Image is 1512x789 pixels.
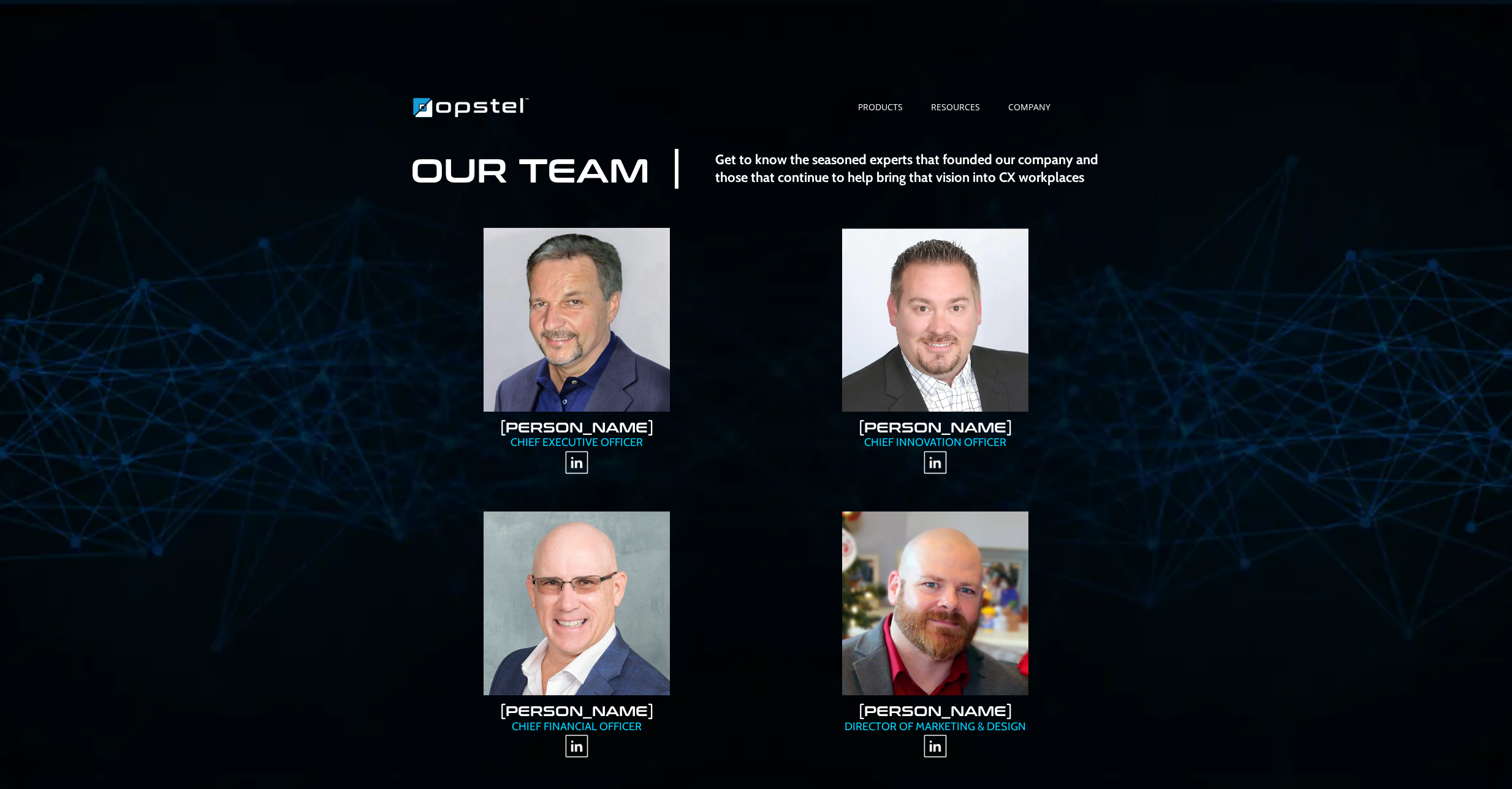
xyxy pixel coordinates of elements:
a: https://www.opstel.com/tonyd [416,228,738,412]
a: https://www.linkedin.com/in/jamesyostrum-betteraccounting/ [416,734,738,758]
a: https://www.opstel.com/jim-yostrum [416,512,738,695]
a: https://www.opstel.com/ [410,99,532,113]
a: https://www.opstel.com/dustyn-hadley [775,512,1096,695]
a: https://www.linkedin.com/in/tony-degaetano-479431/ [416,450,738,475]
a: [PERSON_NAME] [858,417,1012,436]
a: PRODUCTS [844,101,917,114]
strong: Get to know the seasoned experts that founded our company and those that continue to help bring t... [715,151,1098,186]
img: Brand Logo [410,92,532,123]
a: [PERSON_NAME] [858,700,1012,720]
p: CHIEF INNOVATION OFFICER [769,436,1103,450]
a: [PERSON_NAME] [500,700,654,720]
a: https://www.opstel.com/paulp [775,228,1096,412]
p: DIRECTOR OF MARKETING & DESIGN [769,720,1103,734]
p: CHIEF EXECUTIVE OFFICER [410,436,744,450]
p: CHIEF FINANCIAL OFFICER [410,720,744,734]
a: [PERSON_NAME] [500,417,654,436]
a: https://www.linkedin.com/in/dustyn-hadley-5a53a735 [775,734,1096,758]
a: https://www.linkedin.com/in/pprinke/ [775,450,1096,475]
p: OUR TEAM [410,147,651,191]
a: RESOURCES [917,101,994,114]
a: COMPANY [994,101,1065,114]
